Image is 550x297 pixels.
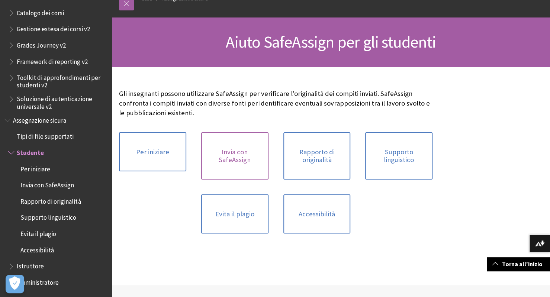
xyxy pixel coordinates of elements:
[17,95,92,110] font: Soluzione di autenticazione universale v2
[219,148,251,164] font: Invia con SafeAssign
[365,132,432,180] a: Supporto linguistico
[283,132,351,180] a: Rapporto di originalità
[6,275,24,293] button: Apri preferenze
[17,9,64,17] font: Catalogo dei corsi
[4,114,107,289] nav: Schema del libro per Blackboard SafeAssign
[283,194,351,234] a: Accessibilità
[201,194,268,234] a: Evita il plagio
[201,132,268,180] a: Invia con SafeAssign
[299,210,335,218] font: Accessibilità
[384,148,414,164] font: Supporto linguistico
[119,132,186,172] a: Per iniziare
[20,230,56,238] font: Evita il plagio
[502,260,543,268] font: Torna all'inizio
[20,213,76,222] font: Supporto linguistico
[17,41,66,49] font: Grades Journey v2
[20,246,54,254] font: Accessibilità
[17,58,87,66] font: Framework di reporting v2
[487,257,550,271] a: Torna all'inizio
[17,149,44,157] font: Studente
[136,148,169,156] font: Per iniziare
[226,32,436,52] font: Aiuto SafeAssign per gli studenti
[17,278,59,287] font: Amministratore
[13,116,66,125] font: Assegnazione sicura
[20,197,81,206] font: Rapporto di originalità
[17,74,100,89] font: Toolkit di approfondimenti per studenti v2
[299,148,334,164] font: Rapporto di originalità
[20,165,50,173] font: Per iniziare
[17,25,90,33] font: Gestione estesa dei corsi v2
[215,210,254,218] font: Evita il plagio
[17,262,44,270] font: Istruttore
[20,181,74,189] font: Invia con SafeAssign
[17,132,74,141] font: Tipi di file supportati
[119,89,430,117] font: Gli insegnanti possono utilizzare SafeAssign per verificare l'originalità dei compiti inviati. Sa...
